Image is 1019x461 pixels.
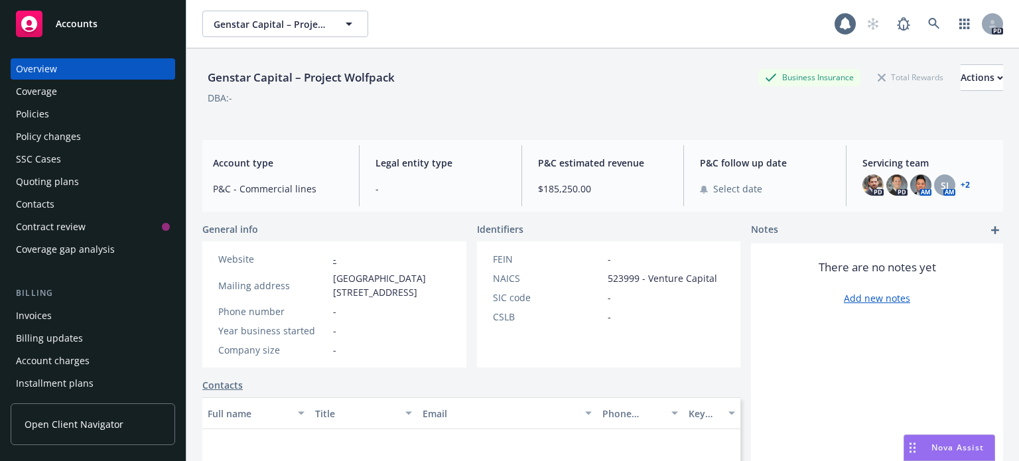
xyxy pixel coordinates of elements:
button: Email [417,397,596,429]
span: There are no notes yet [819,259,936,275]
span: Nova Assist [931,442,984,453]
span: Accounts [56,19,98,29]
span: Account type [213,156,343,170]
div: Policy changes [16,126,81,147]
span: Select date [713,182,762,196]
button: Title [310,397,417,429]
a: Add new notes [844,291,910,305]
span: P&C - Commercial lines [213,182,343,196]
a: Search [921,11,947,37]
a: Billing updates [11,328,175,349]
span: Notes [751,222,778,238]
a: +2 [961,181,970,189]
div: Contract review [16,216,86,237]
div: Business Insurance [758,69,860,86]
div: Billing [11,287,175,300]
div: Total Rewards [871,69,950,86]
div: Website [218,252,328,266]
a: Accounts [11,5,175,42]
a: - [333,253,336,265]
div: Company size [218,343,328,357]
a: add [987,222,1003,238]
span: SJ [941,178,949,192]
div: Phone number [602,407,663,421]
a: Quoting plans [11,171,175,192]
button: Genstar Capital – Project Wolfpack [202,11,368,37]
span: - [333,304,336,318]
button: Key contact [683,397,741,429]
div: SSC Cases [16,149,61,170]
span: Servicing team [862,156,992,170]
span: P&C estimated revenue [538,156,668,170]
div: Mailing address [218,279,328,293]
div: Policies [16,103,49,125]
span: Open Client Navigator [25,417,123,431]
div: Quoting plans [16,171,79,192]
button: Phone number [597,397,683,429]
a: Overview [11,58,175,80]
div: Billing updates [16,328,83,349]
a: Contract review [11,216,175,237]
div: Installment plans [16,373,94,394]
button: Nova Assist [904,434,995,461]
a: Contacts [11,194,175,215]
span: Legal entity type [375,156,506,170]
a: SSC Cases [11,149,175,170]
img: photo [886,174,908,196]
a: Coverage [11,81,175,102]
a: Switch app [951,11,978,37]
div: Title [315,407,397,421]
div: Actions [961,65,1003,90]
div: Email [423,407,577,421]
span: P&C follow up date [700,156,830,170]
div: SIC code [493,291,602,304]
span: General info [202,222,258,236]
div: Contacts [16,194,54,215]
span: - [375,182,506,196]
a: Policies [11,103,175,125]
a: Coverage gap analysis [11,239,175,260]
div: FEIN [493,252,602,266]
div: Invoices [16,305,52,326]
a: Installment plans [11,373,175,394]
button: Full name [202,397,310,429]
div: Coverage gap analysis [16,239,115,260]
div: Coverage [16,81,57,102]
span: - [333,343,336,357]
span: Genstar Capital – Project Wolfpack [214,17,328,31]
div: Key contact [689,407,721,421]
span: $185,250.00 [538,182,668,196]
span: Identifiers [477,222,523,236]
div: Phone number [218,304,328,318]
div: Overview [16,58,57,80]
button: Actions [961,64,1003,91]
div: NAICS [493,271,602,285]
a: Start snowing [860,11,886,37]
span: - [608,252,611,266]
div: Genstar Capital – Project Wolfpack [202,69,400,86]
img: photo [862,174,884,196]
a: Report a Bug [890,11,917,37]
div: DBA: - [208,91,232,105]
span: 523999 - Venture Capital [608,271,717,285]
a: Policy changes [11,126,175,147]
div: CSLB [493,310,602,324]
div: Year business started [218,324,328,338]
a: Invoices [11,305,175,326]
span: - [608,310,611,324]
img: photo [910,174,931,196]
span: [GEOGRAPHIC_DATA][STREET_ADDRESS] [333,271,450,299]
div: Full name [208,407,290,421]
a: Account charges [11,350,175,371]
span: - [608,291,611,304]
a: Contacts [202,378,243,392]
div: Account charges [16,350,90,371]
span: - [333,324,336,338]
div: Drag to move [904,435,921,460]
